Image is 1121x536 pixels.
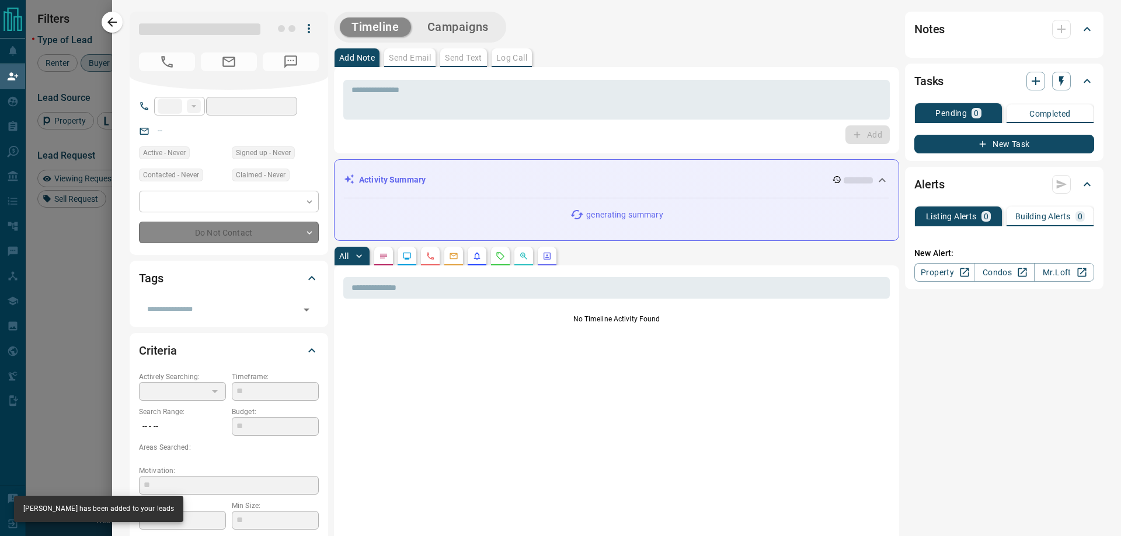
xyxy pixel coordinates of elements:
p: Listing Alerts [926,212,977,220]
p: generating summary [586,209,663,221]
span: Active - Never [143,147,186,159]
p: 0 [1078,212,1082,220]
div: Tasks [914,67,1094,95]
p: Min Size: [232,500,319,511]
svg: Notes [379,251,388,261]
div: Notes [914,15,1094,43]
div: Alerts [914,170,1094,198]
button: New Task [914,135,1094,153]
svg: Lead Browsing Activity [402,251,412,261]
svg: Calls [426,251,435,261]
div: Criteria [139,337,319,365]
h2: Notes [914,20,945,38]
a: -- [158,126,162,135]
h2: Tags [139,269,163,288]
button: Campaigns [416,17,500,37]
h2: Tasks [914,72,944,90]
div: [PERSON_NAME] has been added to your leads [23,499,174,519]
p: No Timeline Activity Found [343,314,890,324]
p: New Alert: [914,247,1094,260]
span: Contacted - Never [143,169,199,181]
svg: Listing Alerts [472,251,482,261]
p: Activity Summary [359,174,426,186]
p: Motivation: [139,465,319,476]
span: No Number [139,52,195,71]
svg: Emails [449,251,458,261]
button: Open [298,302,315,318]
span: Claimed - Never [236,169,286,181]
button: Timeline [340,17,411,37]
p: Search Range: [139,407,226,417]
div: Activity Summary [344,169,889,191]
p: Pending [935,109,967,117]
h2: Criteria [139,341,177,360]
p: Add Note [339,54,375,62]
span: Signed up - Never [236,147,291,159]
p: All [339,252,349,260]
p: Building Alerts [1015,212,1071,220]
p: Areas Searched: [139,442,319,453]
p: 0 [974,109,979,117]
a: Property [914,263,974,282]
a: Mr.Loft [1034,263,1094,282]
p: Completed [1029,110,1071,118]
div: Tags [139,264,319,292]
p: -- - -- [139,417,226,436]
a: Condos [974,263,1034,282]
p: Timeframe: [232,372,319,382]
p: Actively Searching: [139,372,226,382]
svg: Opportunities [519,251,528,261]
h2: Alerts [914,175,945,194]
span: No Email [201,52,257,71]
div: Do Not Contact [139,222,319,243]
svg: Requests [496,251,505,261]
svg: Agent Actions [542,251,552,261]
span: No Number [263,52,319,71]
p: Budget: [232,407,319,417]
p: 0 [984,212,988,220]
